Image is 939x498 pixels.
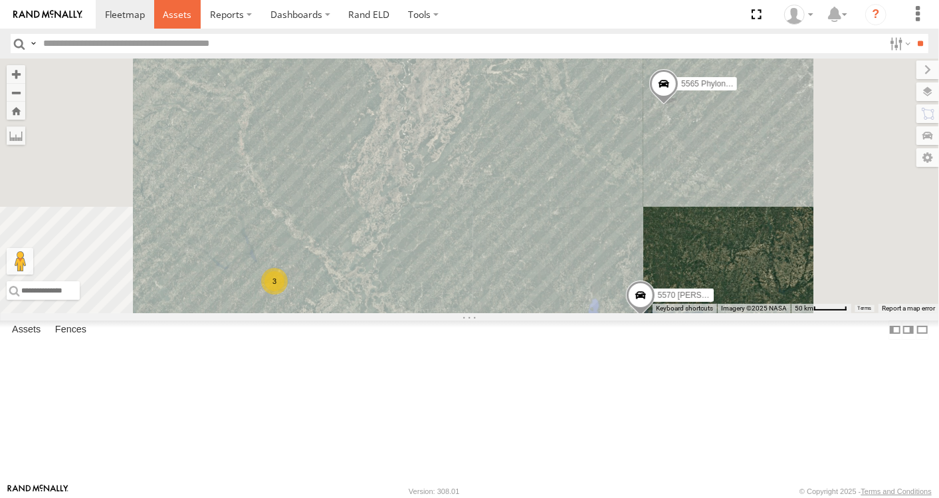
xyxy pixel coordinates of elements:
[657,290,743,299] span: 5570 [PERSON_NAME]
[791,304,851,313] button: Map Scale: 50 km per 47 pixels
[7,485,68,498] a: Visit our Website
[916,148,939,167] label: Map Settings
[656,304,713,313] button: Keyboard shortcuts
[865,4,887,25] i: ?
[28,34,39,53] label: Search Query
[409,487,459,495] div: Version: 308.01
[681,79,793,88] span: 5565 Phylon [PERSON_NAME]
[261,268,288,295] div: 3
[861,487,932,495] a: Terms and Conditions
[7,83,25,102] button: Zoom out
[7,126,25,145] label: Measure
[799,487,932,495] div: © Copyright 2025 -
[885,34,913,53] label: Search Filter Options
[858,306,872,311] a: Terms (opens in new tab)
[888,320,902,340] label: Dock Summary Table to the Left
[780,5,818,25] div: Scott Ambler
[916,320,929,340] label: Hide Summary Table
[7,102,25,120] button: Zoom Home
[49,320,93,339] label: Fences
[7,248,33,275] button: Drag Pegman onto the map to open Street View
[882,305,935,312] a: Report a map error
[7,65,25,83] button: Zoom in
[795,305,813,312] span: 50 km
[902,320,915,340] label: Dock Summary Table to the Right
[5,320,47,339] label: Assets
[721,305,787,312] span: Imagery ©2025 NASA
[13,10,82,19] img: rand-logo.svg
